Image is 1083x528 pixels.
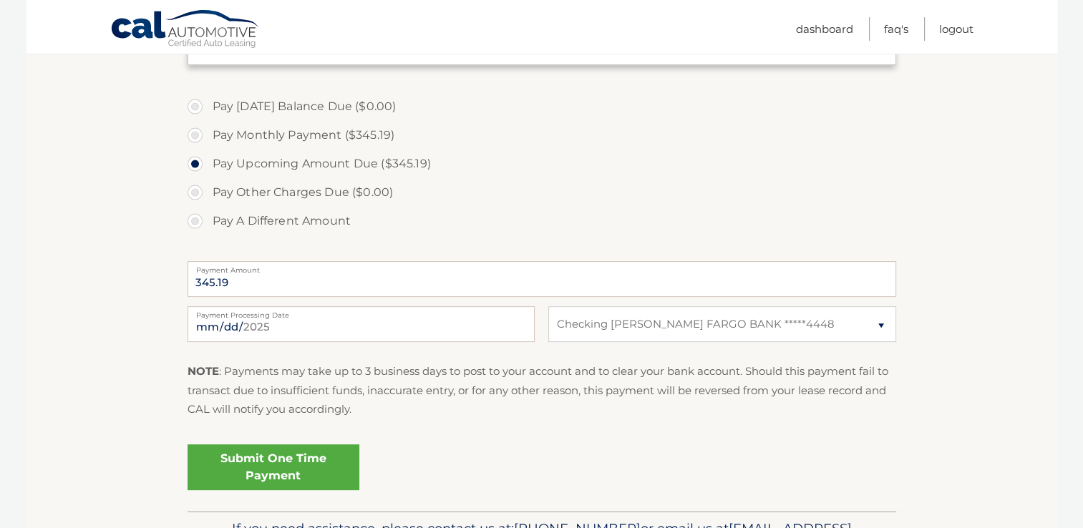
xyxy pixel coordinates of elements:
a: Cal Automotive [110,9,261,51]
label: Payment Processing Date [188,306,535,318]
a: Logout [939,17,973,41]
label: Pay [DATE] Balance Due ($0.00) [188,92,896,121]
p: : Payments may take up to 3 business days to post to your account and to clear your bank account.... [188,362,896,419]
label: Payment Amount [188,261,896,273]
label: Pay A Different Amount [188,207,896,235]
a: Dashboard [796,17,853,41]
a: FAQ's [884,17,908,41]
input: Payment Amount [188,261,896,297]
label: Pay Monthly Payment ($345.19) [188,121,896,150]
a: Submit One Time Payment [188,444,359,490]
input: Payment Date [188,306,535,342]
label: Pay Upcoming Amount Due ($345.19) [188,150,896,178]
label: Pay Other Charges Due ($0.00) [188,178,896,207]
strong: NOTE [188,364,219,378]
